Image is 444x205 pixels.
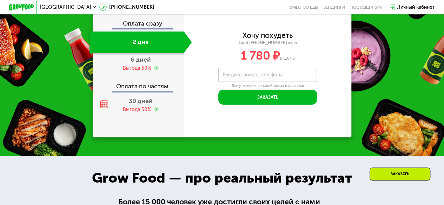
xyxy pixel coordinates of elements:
div: Выгода 50% [123,65,151,71]
div: Light [PHONE_NUMBER] ккал [184,40,352,46]
a: Вендинги [323,5,345,10]
div: поставщикам [350,5,382,10]
div: Личный кабинет [397,4,435,11]
span: 6 дней [131,56,151,63]
div: Заказать [370,168,430,180]
div: Оплата сразу [93,21,184,29]
span: 30 дней [129,97,153,105]
span: 1 780 ₽ [241,49,280,63]
div: Хочу похудеть [243,32,293,39]
div: Для уточнения деталей заказа и доставки [218,83,317,88]
label: Введите номер телефона [222,73,282,77]
span: [GEOGRAPHIC_DATA] [40,5,91,10]
div: Оплата по частям [93,77,184,91]
div: Выгода 50% [123,106,151,113]
div: Grow Food — про реальный результат [82,168,362,189]
a: Качество еды [289,5,318,10]
span: в день [280,55,295,61]
button: Заказать [218,90,317,104]
a: [PHONE_NUMBER] [99,4,154,11]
